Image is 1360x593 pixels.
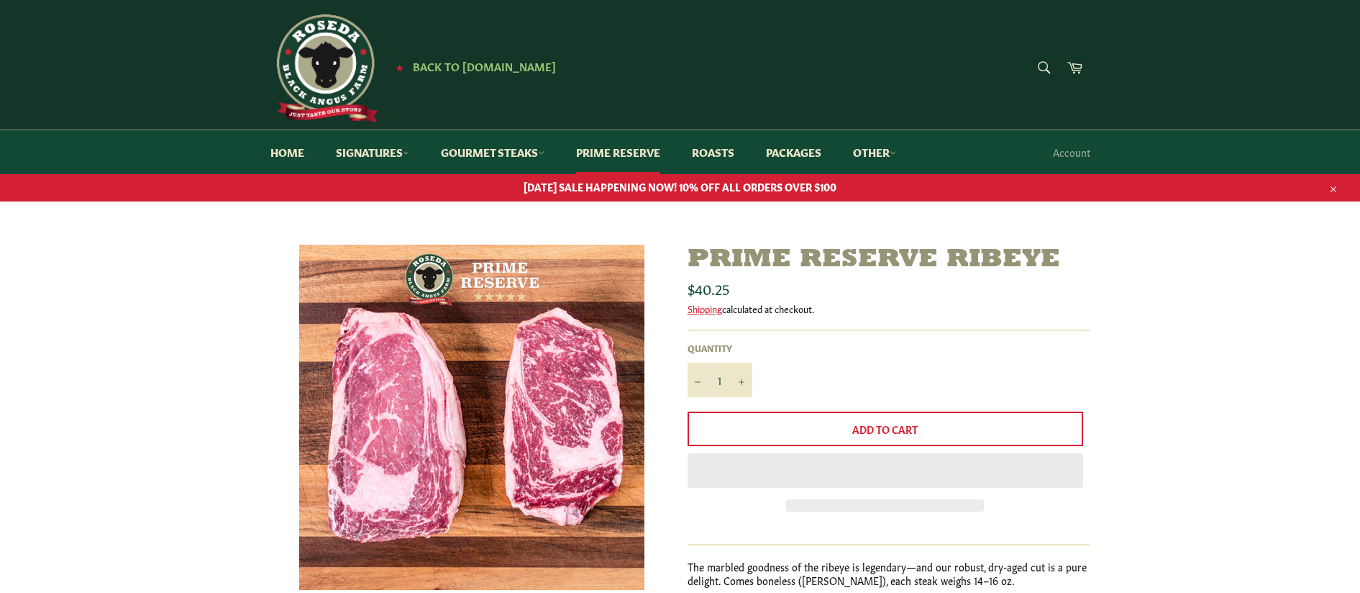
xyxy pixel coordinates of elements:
a: Gourmet Steaks [426,130,559,174]
button: Increase item quantity by one [731,363,752,397]
h1: Prime Reserve Ribeye [688,245,1090,276]
button: Add to Cart [688,412,1083,446]
span: ★ [396,61,403,73]
a: Other [839,130,911,174]
a: Roasts [677,130,749,174]
label: Quantity [688,342,752,354]
span: $40.25 [688,278,729,298]
div: calculated at checkout. [688,302,1090,315]
a: Prime Reserve [562,130,675,174]
a: Signatures [321,130,424,174]
a: Home [256,130,319,174]
span: Add to Cart [852,422,918,436]
a: Account [1046,131,1097,173]
a: Shipping [688,302,722,315]
p: The marbled goodness of the ribeye is legendary—and our robust, dry-aged cut is a pure delight. C... [688,560,1090,588]
img: Roseda Beef [270,14,378,122]
span: Back to [DOMAIN_NAME] [413,58,556,73]
button: Reduce item quantity by one [688,363,709,397]
a: Packages [752,130,836,174]
a: ★ Back to [DOMAIN_NAME] [388,61,556,73]
img: Prime Reserve Ribeye [299,245,644,590]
